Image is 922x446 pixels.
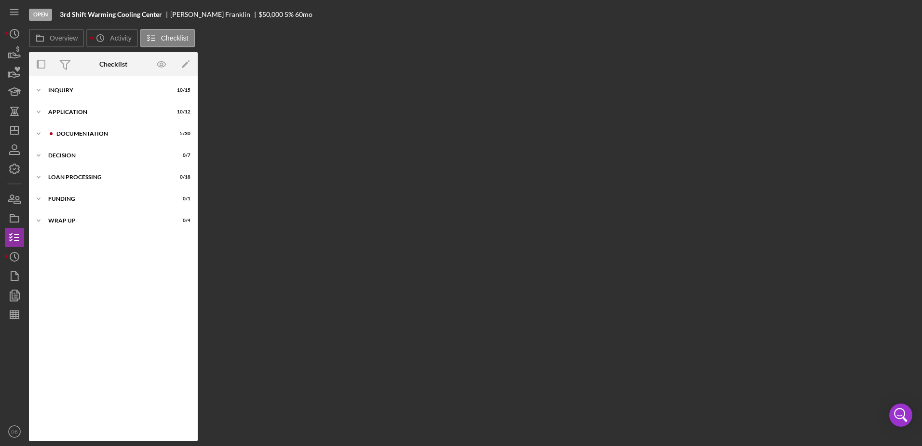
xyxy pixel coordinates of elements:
[173,153,190,158] div: 0 / 7
[258,10,283,18] span: $50,000
[48,196,166,202] div: Funding
[60,11,162,18] b: 3rd Shift Warming Cooling Center
[285,11,294,18] div: 5 %
[29,29,84,47] button: Overview
[56,131,166,137] div: Documentation
[173,174,190,180] div: 0 / 18
[48,218,166,223] div: Wrap up
[173,87,190,93] div: 10 / 15
[5,422,24,441] button: DB
[86,29,137,47] button: Activity
[48,153,166,158] div: Decision
[140,29,195,47] button: Checklist
[161,34,189,42] label: Checklist
[48,109,166,115] div: Application
[110,34,131,42] label: Activity
[99,60,127,68] div: Checklist
[173,218,190,223] div: 0 / 4
[48,87,166,93] div: Inquiry
[170,11,258,18] div: [PERSON_NAME] Franklin
[173,131,190,137] div: 5 / 30
[11,429,17,434] text: DB
[50,34,78,42] label: Overview
[29,9,52,21] div: Open
[173,196,190,202] div: 0 / 1
[173,109,190,115] div: 10 / 12
[295,11,312,18] div: 60 mo
[48,174,166,180] div: Loan Processing
[889,404,912,427] div: Open Intercom Messenger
